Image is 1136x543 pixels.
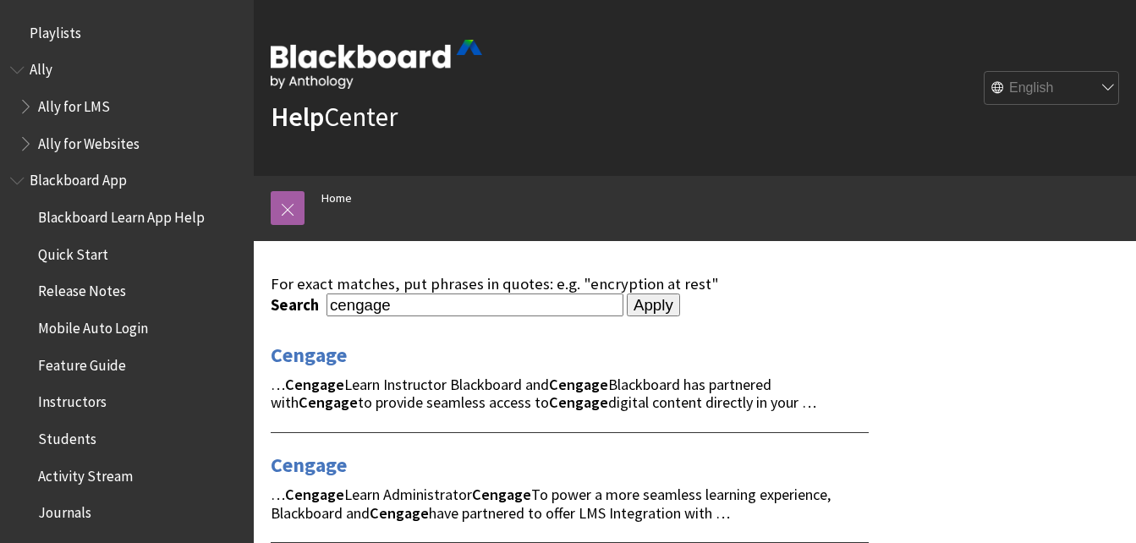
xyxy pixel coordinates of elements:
[271,100,324,134] strong: Help
[38,129,140,152] span: Ally for Websites
[271,342,347,369] a: Cengage
[271,295,323,315] label: Search
[285,485,344,504] strong: Cengage
[285,375,344,394] strong: Cengage
[321,188,352,209] a: Home
[985,72,1120,106] select: Site Language Selector
[38,425,96,447] span: Students
[38,240,108,263] span: Quick Start
[627,293,680,317] input: Apply
[370,503,429,523] strong: Cengage
[30,19,81,41] span: Playlists
[38,203,205,226] span: Blackboard Learn App Help
[38,351,126,374] span: Feature Guide
[271,485,831,523] span: … Learn Administrator To power a more seamless learning experience, Blackboard and have partnered...
[30,167,127,189] span: Blackboard App
[271,100,398,134] a: HelpCenter
[549,375,608,394] strong: Cengage
[472,485,531,504] strong: Cengage
[271,375,816,413] span: … Learn Instructor Blackboard and Blackboard has partnered with to provide seamless access to dig...
[271,452,347,479] a: Cengage
[10,19,244,47] nav: Book outline for Playlists
[38,314,148,337] span: Mobile Auto Login
[271,275,869,293] div: For exact matches, put phrases in quotes: e.g. "encryption at rest"
[10,56,244,158] nav: Book outline for Anthology Ally Help
[38,92,110,115] span: Ally for LMS
[38,277,126,300] span: Release Notes
[38,499,91,522] span: Journals
[299,392,358,412] strong: Cengage
[549,392,608,412] strong: Cengage
[271,40,482,89] img: Blackboard by Anthology
[38,462,133,485] span: Activity Stream
[38,388,107,411] span: Instructors
[30,56,52,79] span: Ally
